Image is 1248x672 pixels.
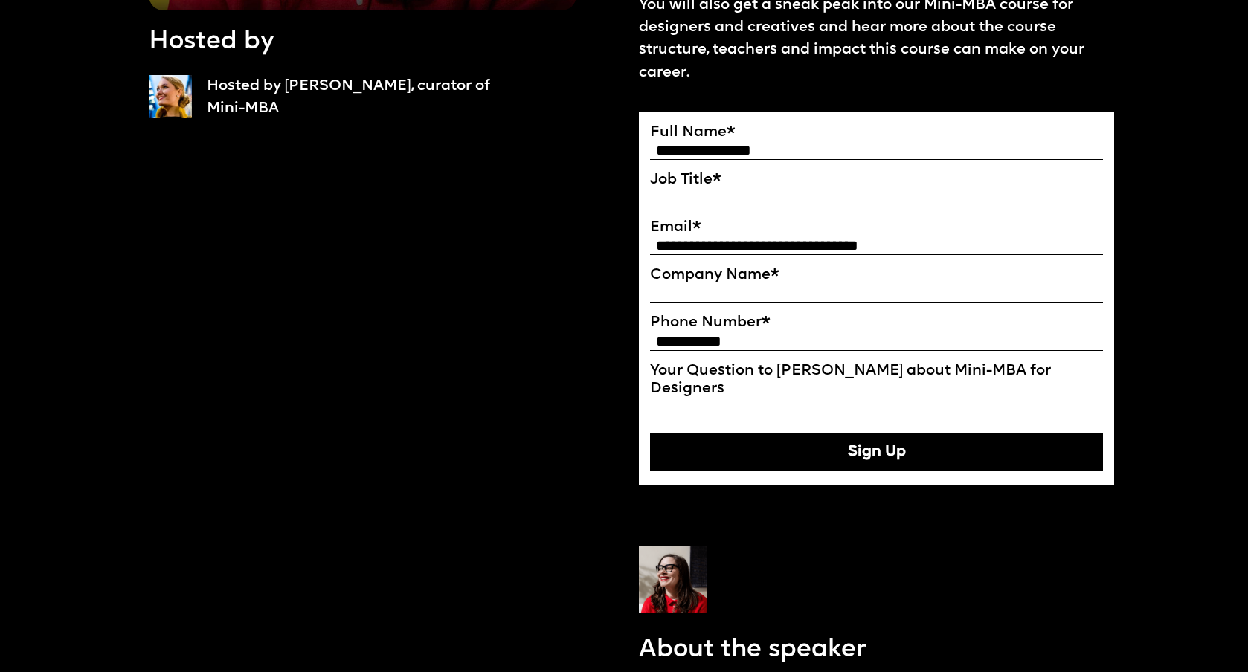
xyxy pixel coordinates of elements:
label: Job Title [650,171,1103,189]
label: Full Name [650,123,1103,141]
button: Sign Up [650,433,1103,471]
label: Email [650,219,1103,236]
p: Hosted by [PERSON_NAME], curator of Mini-MBA [207,75,499,120]
p: About the speaker [639,633,866,668]
label: Company Name [650,266,1103,284]
label: Your Question to [PERSON_NAME] about Mini-MBA for Designers [650,362,1103,398]
p: Hosted by [149,25,274,60]
label: Phone Number [650,314,1103,332]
